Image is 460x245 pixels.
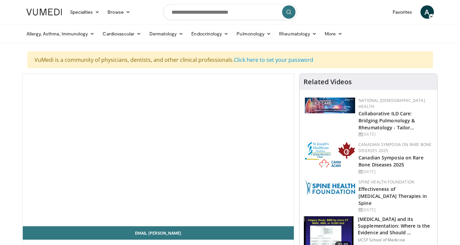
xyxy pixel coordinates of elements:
a: Cardiovascular [98,27,145,40]
a: Pulmonology [233,27,275,40]
a: Dermatology [145,27,188,40]
input: Search topics, interventions [163,4,297,20]
a: Endocrinology [187,27,233,40]
img: VuMedi Logo [26,9,62,15]
a: Rheumatology [275,27,321,40]
a: Favorites [389,5,416,19]
a: More [321,27,346,40]
a: Allergy, Asthma, Immunology [22,27,99,40]
a: Specialties [66,5,104,19]
a: A [420,5,434,19]
a: Browse [104,5,134,19]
